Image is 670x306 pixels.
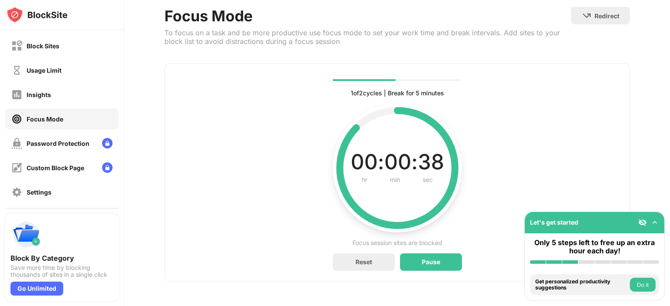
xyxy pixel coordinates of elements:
[630,278,656,292] button: Do it
[11,40,22,51] img: block-off.svg
[27,140,89,147] div: Password Protection
[27,42,59,50] div: Block Sites
[11,187,22,198] img: settings-off.svg
[11,138,22,149] img: password-protection-off.svg
[27,115,63,123] div: Focus Mode
[27,67,62,74] div: Usage Limit
[650,218,659,227] img: omni-setup-toggle.svg
[164,7,571,25] div: Focus Mode
[11,65,22,76] img: time-usage-off.svg
[362,174,367,186] div: hr
[351,150,378,174] div: 00
[411,150,418,174] div: :
[11,114,22,124] img: focus-on.svg
[530,239,659,255] div: Only 5 steps left to free up an extra hour each day!
[164,28,571,46] div: To focus on a task and be more productive use focus mode to set your work time and break interval...
[11,89,22,100] img: insights-off.svg
[102,138,113,148] img: lock-menu.svg
[102,162,113,173] img: lock-menu.svg
[352,238,442,248] div: Focus session sites are blocked
[422,259,440,266] div: Pause
[638,218,647,227] img: eye-not-visible.svg
[10,254,113,262] div: Block By Category
[27,188,51,196] div: Settings
[10,282,63,296] div: Go Unlimited
[6,6,68,24] img: logo-blocksite.svg
[423,174,433,186] div: sec
[351,88,444,98] div: 1 of 2 cycles | Break for 5 minutes
[535,279,628,291] div: Get personalized productivity suggestions
[418,150,444,174] div: 38
[530,219,578,226] div: Let's get started
[384,150,411,174] div: 00
[10,219,42,250] img: push-categories.svg
[390,174,400,186] div: min
[356,258,372,266] div: Reset
[27,164,84,171] div: Custom Block Page
[595,12,619,20] div: Redirect
[27,91,51,98] div: Insights
[11,162,22,173] img: customize-block-page-off.svg
[378,150,384,174] div: :
[10,264,113,278] div: Save more time by blocking thousands of sites in a single click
